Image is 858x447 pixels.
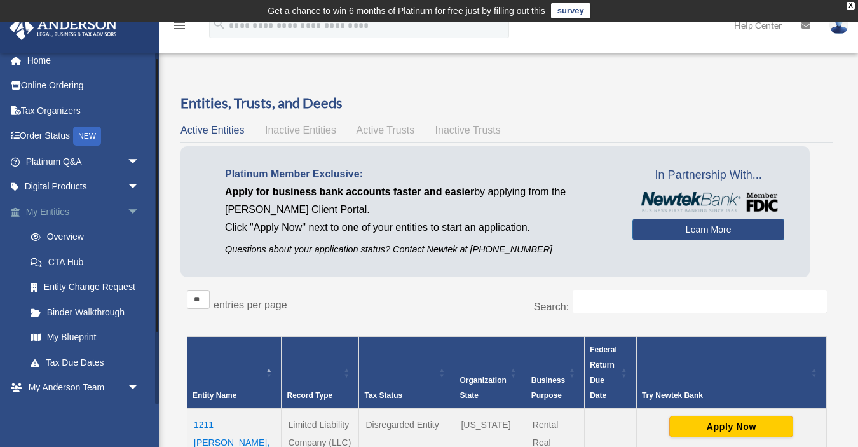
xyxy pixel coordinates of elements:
[632,219,784,240] a: Learn More
[268,3,545,18] div: Get a chance to win 6 months of Platinum for free just by filling out this
[9,149,159,174] a: Platinum Q&Aarrow_drop_down
[829,16,848,34] img: User Pic
[225,219,613,237] p: Click "Apply Now" next to one of your entities to start an application.
[73,127,101,146] div: NEW
[18,249,159,275] a: CTA Hub
[9,98,159,123] a: Tax Organizers
[18,325,159,350] a: My Blueprint
[18,350,159,375] a: Tax Due Dates
[632,165,784,186] span: In Partnership With...
[9,400,159,425] a: My Documentsarrow_drop_down
[9,174,159,200] a: Digital Productsarrow_drop_down
[127,149,153,175] span: arrow_drop_down
[18,299,159,325] a: Binder Walkthrough
[364,391,402,400] span: Tax Status
[534,301,569,312] label: Search:
[359,337,454,409] th: Tax Status: Activate to sort
[127,174,153,200] span: arrow_drop_down
[187,337,282,409] th: Entity Name: Activate to invert sorting
[454,337,526,409] th: Organization State: Activate to sort
[6,15,121,40] img: Anderson Advisors Platinum Portal
[225,242,613,258] p: Questions about your application status? Contact Newtek at [PHONE_NUMBER]
[127,199,153,225] span: arrow_drop_down
[460,376,506,400] span: Organization State
[127,375,153,401] span: arrow_drop_down
[225,183,613,219] p: by applying from the [PERSON_NAME] Client Portal.
[193,391,236,400] span: Entity Name
[9,375,159,401] a: My Anderson Teamarrow_drop_down
[9,73,159,99] a: Online Ordering
[287,391,332,400] span: Record Type
[127,400,153,426] span: arrow_drop_down
[9,48,159,73] a: Home
[435,125,501,135] span: Inactive Trusts
[639,192,778,212] img: NewtekBankLogoSM.png
[172,22,187,33] a: menu
[9,123,159,149] a: Order StatusNEW
[18,275,159,300] a: Entity Change Request
[214,299,287,310] label: entries per page
[282,337,359,409] th: Record Type: Activate to sort
[180,93,833,113] h3: Entities, Trusts, and Deeds
[585,337,637,409] th: Federal Return Due Date: Activate to sort
[212,17,226,31] i: search
[847,2,855,10] div: close
[669,416,793,437] button: Apply Now
[531,376,565,400] span: Business Purpose
[265,125,336,135] span: Inactive Entities
[225,186,474,197] span: Apply for business bank accounts faster and easier
[551,3,590,18] a: survey
[590,345,617,400] span: Federal Return Due Date
[180,125,244,135] span: Active Entities
[526,337,584,409] th: Business Purpose: Activate to sort
[636,337,826,409] th: Try Newtek Bank : Activate to sort
[642,388,807,403] div: Try Newtek Bank
[172,18,187,33] i: menu
[18,224,153,250] a: Overview
[9,199,159,224] a: My Entitiesarrow_drop_down
[225,165,613,183] p: Platinum Member Exclusive:
[357,125,415,135] span: Active Trusts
